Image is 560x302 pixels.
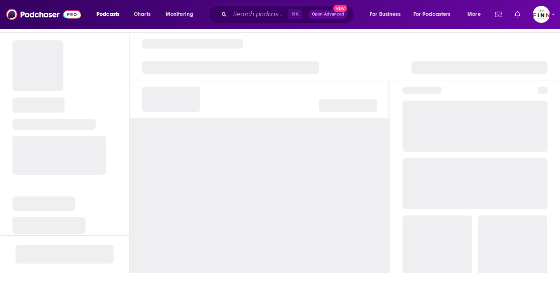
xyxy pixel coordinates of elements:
[230,8,288,21] input: Search podcasts, credits, & more...
[413,9,451,20] span: For Podcasters
[129,8,155,21] a: Charts
[533,6,550,23] img: User Profile
[511,8,523,21] a: Show notifications dropdown
[160,8,203,21] button: open menu
[6,7,81,22] img: Podchaser - Follow, Share and Rate Podcasts
[370,9,401,20] span: For Business
[533,6,550,23] button: Show profile menu
[333,5,347,12] span: New
[216,5,362,23] div: Search podcasts, credits, & more...
[533,6,550,23] span: Logged in as FINNMadison
[467,9,481,20] span: More
[408,8,462,21] button: open menu
[91,8,129,21] button: open menu
[96,9,119,20] span: Podcasts
[166,9,193,20] span: Monitoring
[134,9,150,20] span: Charts
[492,8,505,21] a: Show notifications dropdown
[364,8,410,21] button: open menu
[288,9,302,19] span: ⌘ K
[462,8,490,21] button: open menu
[312,12,344,16] span: Open Advanced
[308,10,348,19] button: Open AdvancedNew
